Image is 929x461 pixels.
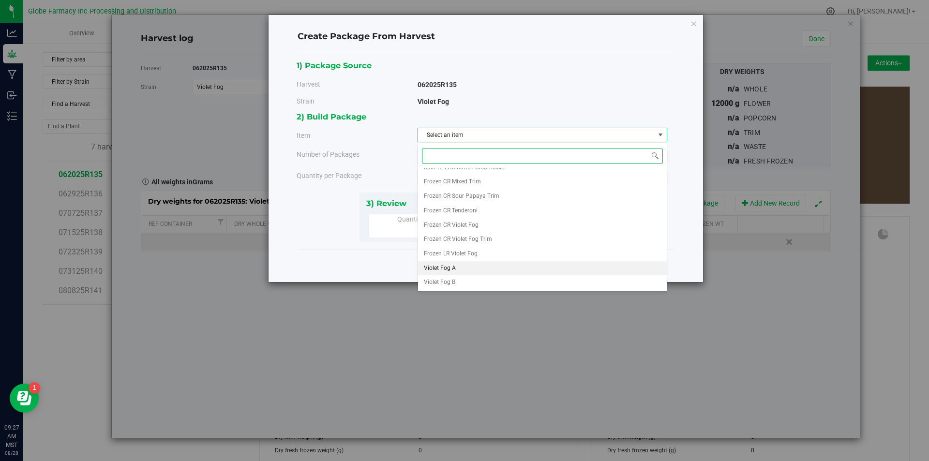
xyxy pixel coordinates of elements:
[297,60,372,70] span: 1) Package Source
[418,128,655,142] span: Select an item
[424,248,478,260] span: Frozen LR Violet Fog
[424,190,499,203] span: Frozen CR Sour Papaya Trim
[424,205,478,217] span: Frozen CR Tenderoni
[297,150,360,158] span: Number of Packages
[297,80,320,88] span: Harvest
[418,81,457,89] strong: 062025R135
[655,128,667,142] span: select
[10,384,39,413] iframe: Resource center
[424,233,492,246] span: Frozen CR Violet Fog Trim
[424,219,479,232] span: Frozen CR Violet Fog
[297,172,361,179] span: Quantity per Package
[29,382,40,394] iframe: Resource center unread badge
[424,276,455,289] span: Violet Fog B
[298,30,674,43] h4: Create Package From Harvest
[418,98,449,105] strong: Violet Fog
[297,112,366,121] span: 2) Build Package
[424,262,456,275] span: Violet Fog A
[297,97,315,105] span: Strain
[297,132,310,140] span: Item
[366,198,406,208] span: 3) Review
[424,176,481,188] span: Frozen CR Mixed Trim
[397,215,452,223] span: Quantity Available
